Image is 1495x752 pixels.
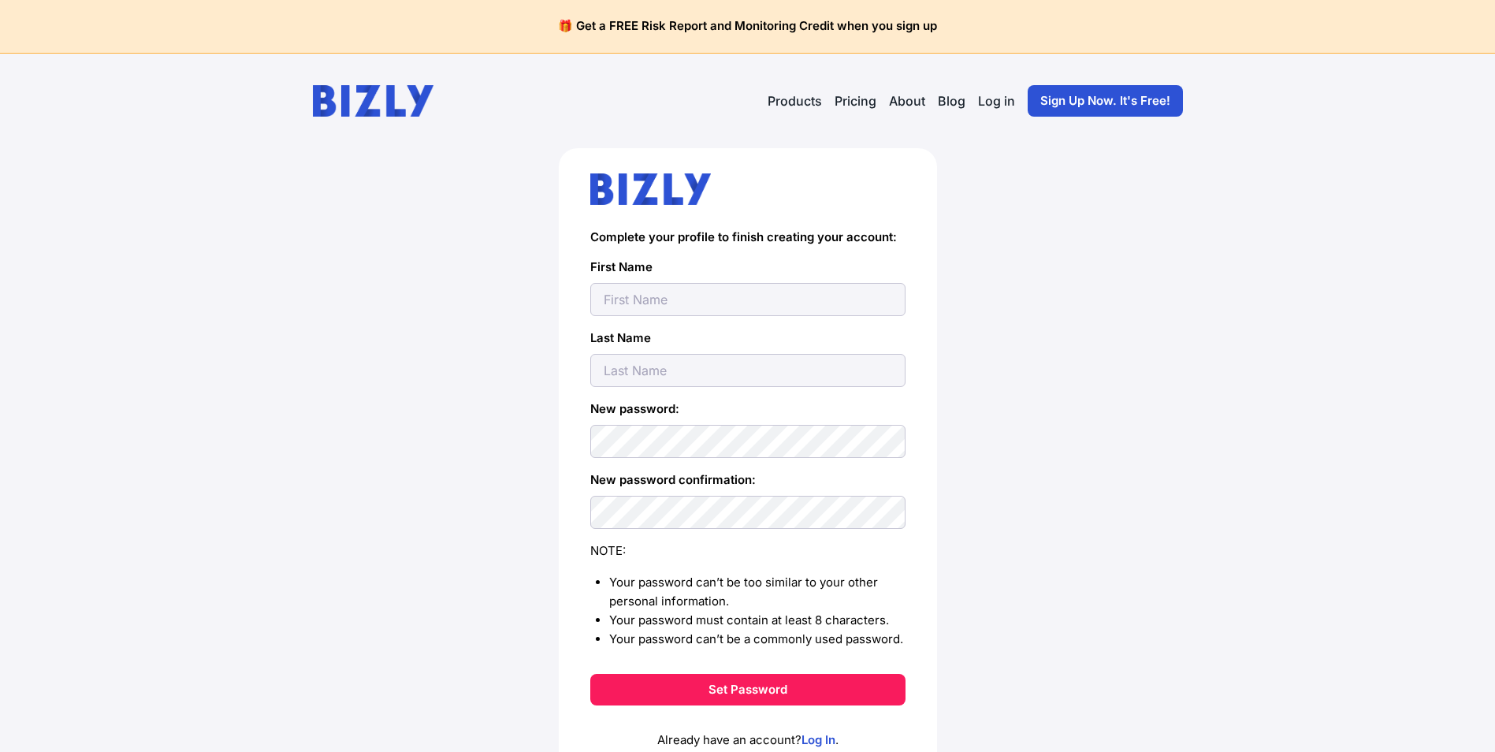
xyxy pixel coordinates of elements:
[590,542,906,560] div: NOTE:
[835,91,876,110] a: Pricing
[590,173,712,205] img: bizly_logo.svg
[590,705,906,750] p: Already have an account? .
[590,674,906,705] button: Set Password
[609,573,906,611] li: Your password can’t be too similar to your other personal information.
[590,471,906,490] label: New password confirmation:
[978,91,1015,110] a: Log in
[590,354,906,387] input: Last Name
[19,19,1476,34] h4: 🎁 Get a FREE Risk Report and Monitoring Credit when you sign up
[1028,85,1183,117] a: Sign Up Now. It's Free!
[590,400,906,419] label: New password:
[590,329,906,348] label: Last Name
[590,258,906,277] label: First Name
[889,91,925,110] a: About
[609,611,906,630] li: Your password must contain at least 8 characters.
[768,91,822,110] button: Products
[590,230,906,245] h4: Complete your profile to finish creating your account:
[801,732,835,747] a: Log In
[938,91,965,110] a: Blog
[590,283,906,316] input: First Name
[609,630,906,649] li: Your password can’t be a commonly used password.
